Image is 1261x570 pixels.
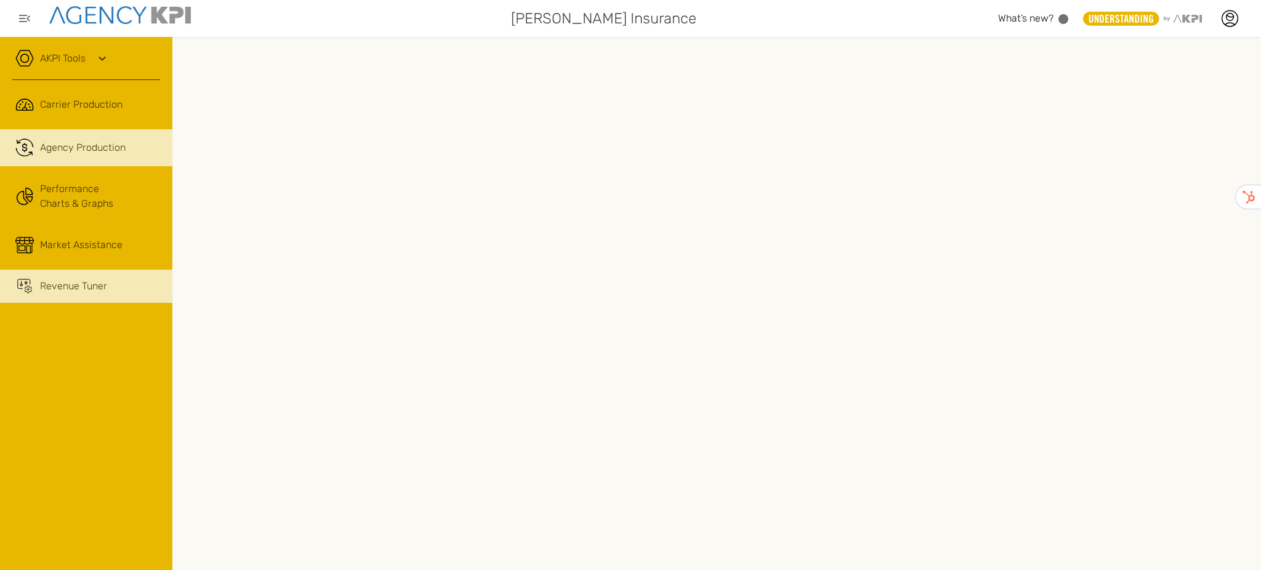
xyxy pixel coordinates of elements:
[40,140,126,155] span: Agency Production
[40,238,123,252] span: Market Assistance
[40,97,123,112] span: Carrier Production
[49,6,191,24] img: agencykpi-logo-550x69-2d9e3fa8.png
[40,51,86,66] a: AKPI Tools
[511,7,696,30] span: [PERSON_NAME] Insurance
[998,12,1054,24] span: What’s new?
[40,279,107,294] span: Revenue Tuner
